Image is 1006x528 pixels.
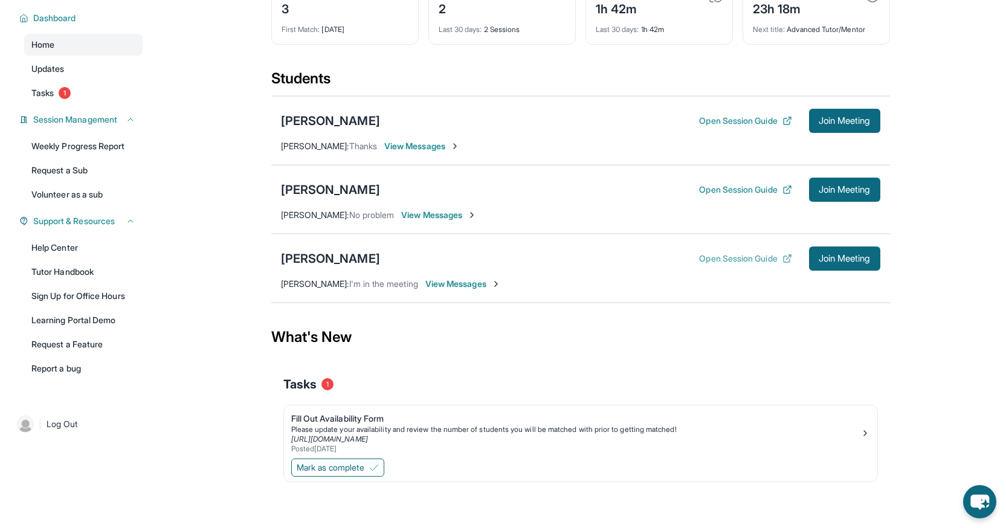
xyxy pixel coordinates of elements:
[24,285,143,307] a: Sign Up for Office Hours
[24,237,143,259] a: Help Center
[24,34,143,56] a: Home
[819,186,871,193] span: Join Meeting
[31,87,54,99] span: Tasks
[283,376,317,393] span: Tasks
[291,413,860,425] div: Fill Out Availability Form
[281,278,349,289] span: [PERSON_NAME] :
[297,462,364,474] span: Mark as complete
[39,417,42,431] span: |
[291,444,860,454] div: Posted [DATE]
[12,411,143,437] a: |Log Out
[291,434,368,443] a: [URL][DOMAIN_NAME]
[699,115,792,127] button: Open Session Guide
[31,63,65,75] span: Updates
[439,18,566,34] div: 2 Sessions
[291,459,384,477] button: Mark as complete
[284,405,877,456] a: Fill Out Availability FormPlease update your availability and review the number of students you w...
[450,141,460,151] img: Chevron-Right
[24,82,143,104] a: Tasks1
[809,109,880,133] button: Join Meeting
[384,140,460,152] span: View Messages
[59,87,71,99] span: 1
[28,114,135,126] button: Session Management
[271,69,890,95] div: Students
[28,215,135,227] button: Support & Resources
[349,278,418,289] span: I'm in the meeting
[401,209,477,221] span: View Messages
[699,253,792,265] button: Open Session Guide
[467,210,477,220] img: Chevron-Right
[24,358,143,379] a: Report a bug
[33,215,115,227] span: Support & Resources
[47,418,78,430] span: Log Out
[349,210,395,220] span: No problem
[291,425,860,434] div: Please update your availability and review the number of students you will be matched with prior ...
[33,114,117,126] span: Session Management
[819,117,871,124] span: Join Meeting
[809,178,880,202] button: Join Meeting
[491,279,501,289] img: Chevron-Right
[281,250,380,267] div: [PERSON_NAME]
[809,246,880,271] button: Join Meeting
[753,18,880,34] div: Advanced Tutor/Mentor
[31,39,54,51] span: Home
[24,159,143,181] a: Request a Sub
[349,141,377,151] span: Thanks
[282,18,408,34] div: [DATE]
[271,311,890,364] div: What's New
[281,141,349,151] span: [PERSON_NAME] :
[369,463,379,472] img: Mark as complete
[24,58,143,80] a: Updates
[281,210,349,220] span: [PERSON_NAME] :
[281,112,380,129] div: [PERSON_NAME]
[28,12,135,24] button: Dashboard
[24,333,143,355] a: Request a Feature
[425,278,501,290] span: View Messages
[282,25,320,34] span: First Match :
[24,309,143,331] a: Learning Portal Demo
[321,378,334,390] span: 1
[963,485,996,518] button: chat-button
[753,25,785,34] span: Next title :
[699,184,792,196] button: Open Session Guide
[24,184,143,205] a: Volunteer as a sub
[24,261,143,283] a: Tutor Handbook
[33,12,76,24] span: Dashboard
[596,25,639,34] span: Last 30 days :
[17,416,34,433] img: user-img
[596,18,723,34] div: 1h 42m
[24,135,143,157] a: Weekly Progress Report
[819,255,871,262] span: Join Meeting
[439,25,482,34] span: Last 30 days :
[281,181,380,198] div: [PERSON_NAME]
